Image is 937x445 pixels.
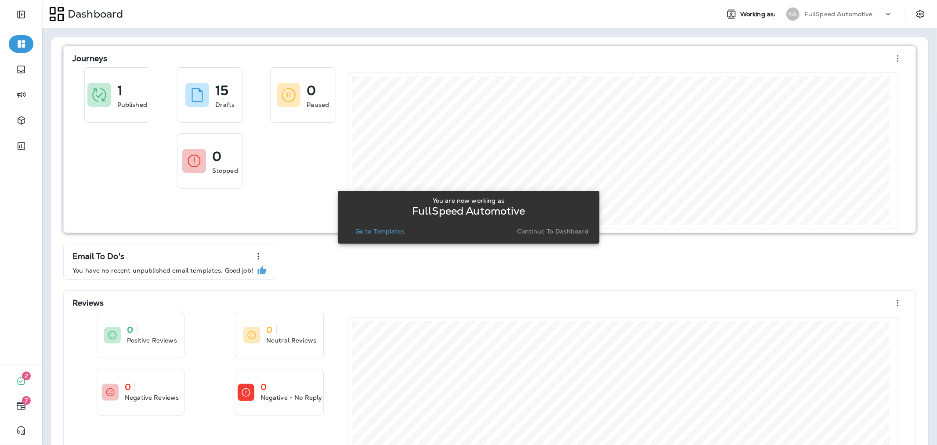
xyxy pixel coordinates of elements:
[260,383,267,391] p: 0
[9,372,33,390] button: 2
[266,325,272,334] p: 0
[307,86,316,95] p: 0
[215,100,235,109] p: Drafts
[740,11,778,18] span: Working as:
[72,54,107,63] p: Journeys
[9,6,33,23] button: Expand Sidebar
[514,225,592,237] button: Continue to Dashboard
[433,197,504,204] p: You are now working as
[212,166,238,175] p: Stopped
[412,208,525,215] p: FullSpeed Automotive
[517,228,589,235] p: Continue to Dashboard
[355,228,405,235] p: Go to Templates
[72,299,104,307] p: Reviews
[352,225,408,237] button: Go to Templates
[125,383,131,391] p: 0
[64,7,123,21] p: Dashboard
[127,336,177,345] p: Positive Reviews
[260,393,322,402] p: Negative - No Reply
[9,397,33,415] button: 7
[72,252,124,261] p: Email To Do's
[266,336,316,345] p: Neutral Reviews
[127,325,133,334] p: 0
[72,267,253,274] p: You have no recent unpublished email templates. Good job!
[117,100,147,109] p: Published
[22,396,31,405] span: 7
[805,11,873,18] p: FullSpeed Automotive
[125,393,179,402] p: Negative Reviews
[117,86,123,95] p: 1
[212,152,221,161] p: 0
[307,100,329,109] p: Paused
[22,372,31,380] span: 2
[215,86,228,95] p: 15
[912,6,928,22] button: Settings
[786,7,800,21] div: FA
